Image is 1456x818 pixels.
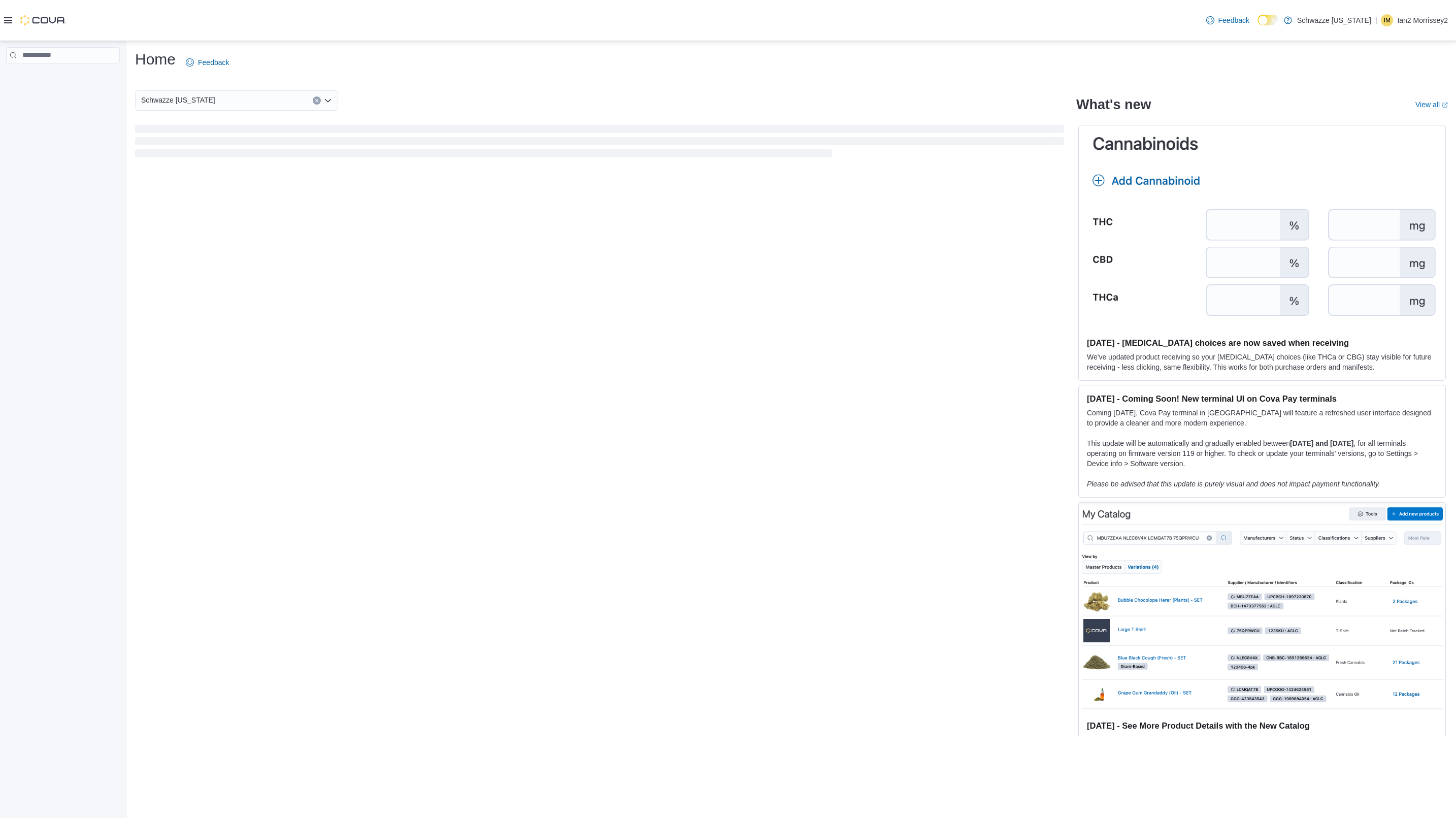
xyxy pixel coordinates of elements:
[1397,14,1448,26] p: Ian2 Morrissey2
[1375,14,1377,26] p: |
[1087,480,1380,488] em: Please be advised that this update is purely visual and does not impact payment functionality.
[1087,352,1437,372] p: We've updated product receiving so your [MEDICAL_DATA] choices (like THCa or CBG) stay visible fo...
[1381,14,1393,26] div: Ian2 Morrissey2
[135,49,176,70] h1: Home
[198,57,229,68] span: Feedback
[313,96,321,105] button: Clear input
[1415,101,1448,109] a: View allExternal link
[135,127,1064,159] span: Loading
[1384,14,1391,26] span: IM
[1087,438,1437,469] p: This update will be automatically and gradually enabled between , for all terminals operating on ...
[1442,102,1448,108] svg: External link
[182,52,233,73] a: Feedback
[1218,15,1249,25] span: Feedback
[141,94,215,106] span: Schwazze [US_STATE]
[1087,735,1437,775] p: Managing your product catalog just got easier. Our new Catalog (Beta) puts more information at yo...
[324,96,332,105] button: Open list of options
[1290,439,1353,447] strong: [DATE] and [DATE]
[1087,408,1437,428] p: Coming [DATE], Cova Pay terminal in [GEOGRAPHIC_DATA] will feature a refreshed user interface des...
[1087,721,1437,731] h3: [DATE] - See More Product Details with the New Catalog
[1258,25,1258,26] span: Dark Mode
[1087,394,1437,404] h3: [DATE] - Coming Soon! New terminal UI on Cova Pay terminals
[1202,10,1253,30] a: Feedback
[1087,338,1437,348] h3: [DATE] - [MEDICAL_DATA] choices are now saved when receiving
[20,15,66,25] img: Cova
[1258,15,1279,25] input: Dark Mode
[1297,14,1371,26] p: Schwazze [US_STATE]
[6,66,120,90] nav: Complex example
[1076,96,1151,113] h2: What's new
